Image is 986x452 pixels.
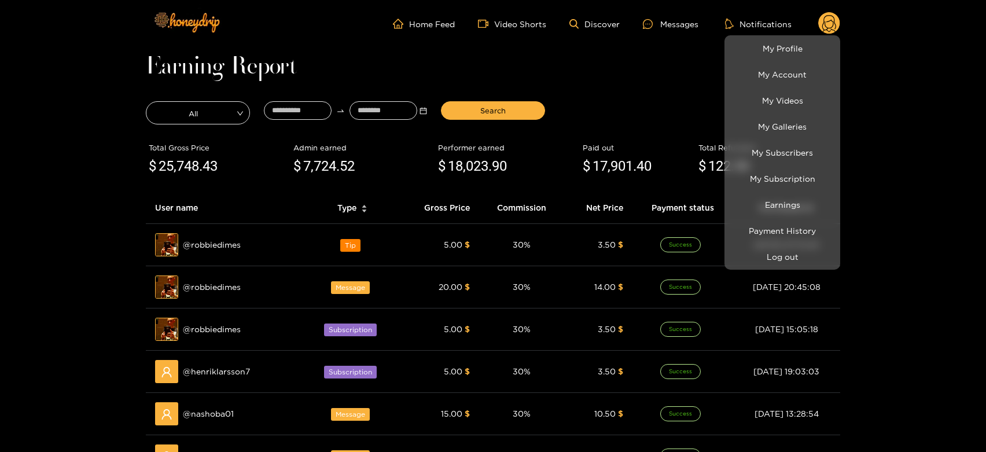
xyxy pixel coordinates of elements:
a: My Galleries [727,116,837,137]
a: Earnings [727,194,837,215]
a: My Subscribers [727,142,837,163]
a: My Profile [727,38,837,58]
a: My Account [727,64,837,84]
a: My Subscription [727,168,837,189]
a: My Videos [727,90,837,111]
button: Log out [727,247,837,267]
a: Payment History [727,221,837,241]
